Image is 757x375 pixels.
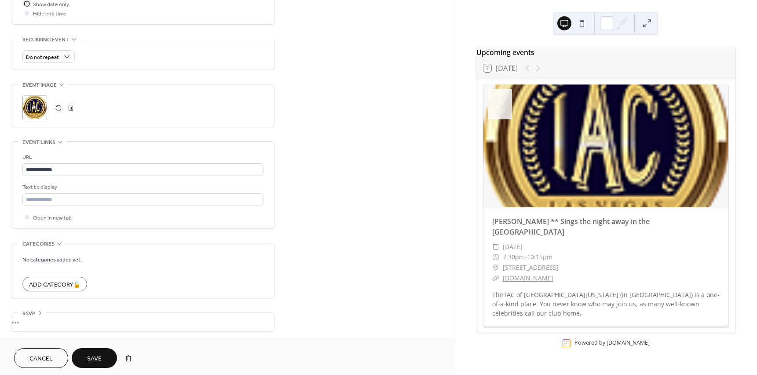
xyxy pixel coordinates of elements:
[492,242,499,252] div: ​
[22,81,57,90] span: Event image
[33,9,66,18] span: Hide end time
[476,47,735,58] div: Upcoming events
[29,354,53,364] span: Cancel
[22,183,262,192] div: Text to display
[494,108,505,115] div: Sep
[72,348,117,368] button: Save
[22,153,262,162] div: URL
[492,273,499,283] div: ​
[527,252,552,262] span: 10:15pm
[503,274,553,282] a: [DOMAIN_NAME]
[22,255,82,265] span: No categories added yet.
[22,138,55,147] span: Event links
[87,354,102,364] span: Save
[503,242,523,252] span: [DATE]
[22,239,55,249] span: Categories
[492,217,650,237] a: [PERSON_NAME] ** Sings the night away in the [GEOGRAPHIC_DATA]
[492,262,499,273] div: ​
[492,93,507,107] div: 27
[33,213,72,223] span: Open in new tab
[22,35,69,44] span: Recurring event
[26,52,59,62] span: Do not repeat
[483,290,728,318] div: The IAC of [GEOGRAPHIC_DATA][US_STATE] (in [GEOGRAPHIC_DATA]) is a one-of-a-kind place. You never...
[503,252,525,262] span: 7:30pm
[574,339,650,347] div: Powered by
[525,252,527,262] span: -
[14,348,68,368] button: Cancel
[492,252,499,262] div: ​
[11,313,274,331] div: •••
[22,309,35,318] span: RSVP
[22,96,47,120] div: ;
[503,262,559,273] a: [STREET_ADDRESS]
[607,339,650,347] a: [DOMAIN_NAME]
